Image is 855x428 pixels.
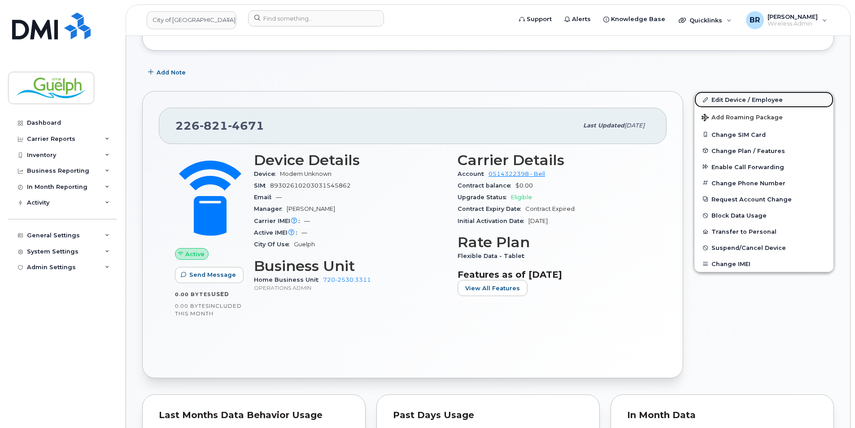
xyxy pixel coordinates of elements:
[627,411,817,420] div: In Month Data
[458,170,489,177] span: Account
[624,122,645,129] span: [DATE]
[254,205,287,212] span: Manager
[393,411,583,420] div: Past Days Usage
[458,269,650,280] h3: Features as of [DATE]
[572,15,591,24] span: Alerts
[189,271,236,279] span: Send Message
[228,119,264,132] span: 4671
[175,267,244,283] button: Send Message
[694,191,833,207] button: Request Account Change
[694,175,833,191] button: Change Phone Number
[175,291,211,297] span: 0.00 Bytes
[511,194,532,201] span: Eligible
[270,182,351,189] span: 89302610203031545862
[287,205,335,212] span: [PERSON_NAME]
[711,163,784,170] span: Enable Call Forwarding
[276,194,282,201] span: —
[694,223,833,240] button: Transfer to Personal
[702,114,783,122] span: Add Roaming Package
[304,218,310,224] span: —
[248,10,384,26] input: Find something...
[694,240,833,256] button: Suspend/Cancel Device
[159,411,349,420] div: Last Months Data Behavior Usage
[689,17,722,24] span: Quicklinks
[458,234,650,250] h3: Rate Plan
[157,68,186,77] span: Add Note
[458,280,528,296] button: View All Features
[458,253,529,259] span: Flexible Data - Tablet
[489,170,545,177] a: 0514322398 - Bell
[175,119,264,132] span: 226
[142,64,193,80] button: Add Note
[458,182,515,189] span: Contract balance
[711,147,785,154] span: Change Plan / Features
[528,218,548,224] span: [DATE]
[694,127,833,143] button: Change SIM Card
[175,303,209,309] span: 0.00 Bytes
[147,11,236,29] a: City of Guelph
[301,229,307,236] span: —
[750,15,760,26] span: BR
[254,276,323,283] span: Home Business Unit
[254,170,280,177] span: Device
[254,218,304,224] span: Carrier IMEI
[465,284,520,293] span: View All Features
[527,15,552,24] span: Support
[611,15,665,24] span: Knowledge Base
[694,108,833,126] button: Add Roaming Package
[694,256,833,272] button: Change IMEI
[254,229,301,236] span: Active IMEI
[254,152,447,168] h3: Device Details
[558,10,597,28] a: Alerts
[694,92,833,108] a: Edit Device / Employee
[515,182,533,189] span: $0.00
[254,284,447,292] p: OPERATIONS ADMIN
[458,152,650,168] h3: Carrier Details
[458,205,525,212] span: Contract Expiry Date
[254,258,447,274] h3: Business Unit
[200,119,228,132] span: 821
[768,20,818,27] span: Wireless Admin
[513,10,558,28] a: Support
[185,250,205,258] span: Active
[694,143,833,159] button: Change Plan / Features
[711,245,786,251] span: Suspend/Cancel Device
[768,13,818,20] span: [PERSON_NAME]
[458,218,528,224] span: Initial Activation Date
[458,194,511,201] span: Upgrade Status
[597,10,672,28] a: Knowledge Base
[294,241,315,248] span: Guelph
[525,205,575,212] span: Contract Expired
[254,194,276,201] span: Email
[254,241,294,248] span: City Of Use
[323,276,371,283] a: 720-2530.3311
[672,11,738,29] div: Quicklinks
[175,302,242,317] span: included this month
[211,291,229,297] span: used
[694,159,833,175] button: Enable Call Forwarding
[694,207,833,223] button: Block Data Usage
[280,170,332,177] span: Modem Unknown
[254,182,270,189] span: SIM
[740,11,833,29] div: Brendan Raftis
[583,122,624,129] span: Last updated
